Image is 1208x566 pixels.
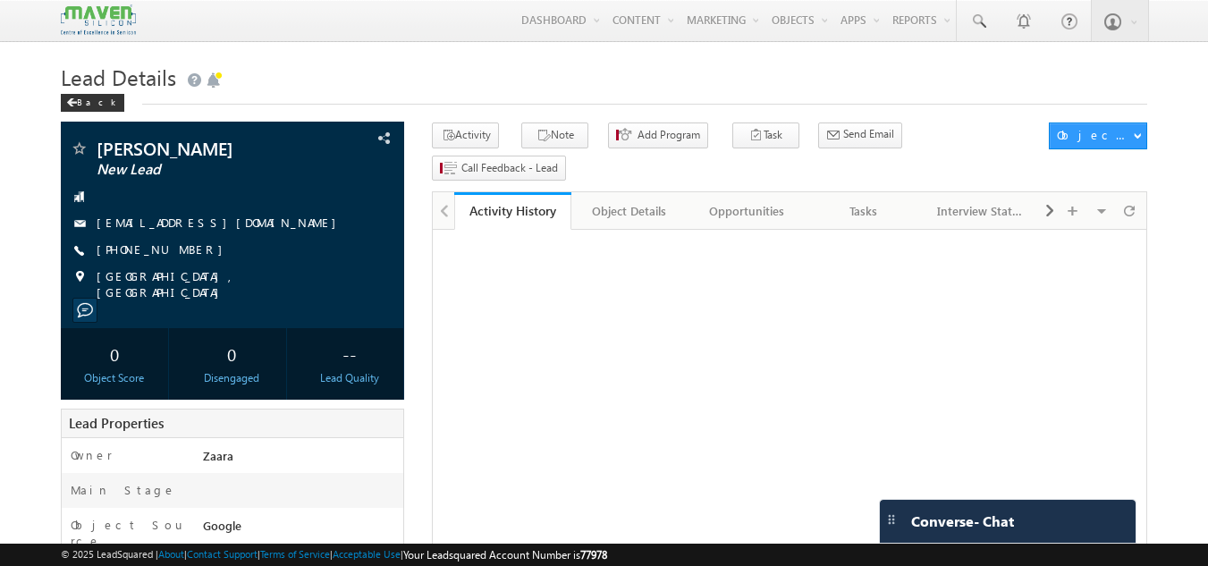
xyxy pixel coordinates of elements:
span: Add Program [638,127,700,143]
span: © 2025 LeadSquared | | | | | [61,546,607,563]
div: Lead Quality [300,370,399,386]
div: Tasks [820,200,907,222]
a: Back [61,93,133,108]
span: [PERSON_NAME] [97,139,308,157]
button: Activity [432,122,499,148]
img: Custom Logo [61,4,136,36]
label: Main Stage [71,482,176,498]
span: Send Email [843,126,894,142]
a: Tasks [806,192,923,230]
div: Interview Status [937,200,1024,222]
button: Note [521,122,588,148]
span: Lead Details [61,63,176,91]
span: Call Feedback - Lead [461,160,558,176]
span: [PHONE_NUMBER] [97,241,232,259]
span: 77978 [580,548,607,562]
div: Opportunities [703,200,790,222]
div: 0 [182,337,282,370]
a: Activity History [454,192,571,230]
button: Task [732,122,799,148]
a: Object Details [571,192,688,230]
div: Object Details [586,200,672,222]
span: New Lead [97,161,308,179]
span: Your Leadsquared Account Number is [403,548,607,562]
span: [GEOGRAPHIC_DATA], [GEOGRAPHIC_DATA] [97,268,374,300]
div: Object Actions [1057,127,1133,143]
span: Converse - Chat [911,513,1014,529]
button: Send Email [818,122,902,148]
a: Interview Status [923,192,1040,230]
span: Zaara [203,448,233,463]
button: Call Feedback - Lead [432,156,566,182]
button: Add Program [608,122,708,148]
label: Owner [71,447,113,463]
div: Disengaged [182,370,282,386]
div: Activity History [468,202,558,219]
img: carter-drag [884,512,899,527]
a: Terms of Service [260,548,330,560]
label: Object Source [71,517,186,549]
a: [EMAIL_ADDRESS][DOMAIN_NAME] [97,215,345,230]
a: Opportunities [688,192,806,230]
span: Lead Properties [69,414,164,432]
a: About [158,548,184,560]
div: 0 [65,337,165,370]
div: -- [300,337,399,370]
div: Object Score [65,370,165,386]
div: Back [61,94,124,112]
div: Google [199,517,404,542]
button: Object Actions [1049,122,1147,149]
a: Contact Support [187,548,258,560]
a: Acceptable Use [333,548,401,560]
